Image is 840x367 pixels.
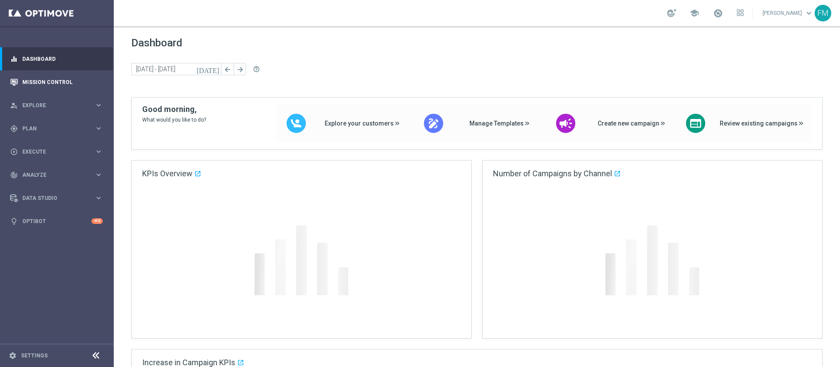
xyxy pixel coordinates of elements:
button: lightbulb Optibot +10 [10,218,103,225]
div: Data Studio [10,194,94,202]
div: Execute [10,148,94,156]
button: track_changes Analyze keyboard_arrow_right [10,171,103,178]
span: Plan [22,126,94,131]
div: Mission Control [10,70,103,94]
button: Mission Control [10,79,103,86]
i: keyboard_arrow_right [94,147,103,156]
button: person_search Explore keyboard_arrow_right [10,102,103,109]
a: [PERSON_NAME]keyboard_arrow_down [762,7,815,20]
i: keyboard_arrow_right [94,124,103,133]
i: keyboard_arrow_right [94,194,103,202]
i: gps_fixed [10,125,18,133]
div: Dashboard [10,47,103,70]
span: school [689,8,699,18]
button: gps_fixed Plan keyboard_arrow_right [10,125,103,132]
i: track_changes [10,171,18,179]
div: FM [815,5,831,21]
i: equalizer [10,55,18,63]
i: keyboard_arrow_right [94,101,103,109]
button: play_circle_outline Execute keyboard_arrow_right [10,148,103,155]
i: keyboard_arrow_right [94,171,103,179]
button: Data Studio keyboard_arrow_right [10,195,103,202]
i: person_search [10,101,18,109]
i: lightbulb [10,217,18,225]
button: equalizer Dashboard [10,56,103,63]
span: Explore [22,103,94,108]
div: +10 [91,218,103,224]
div: Analyze [10,171,94,179]
a: Mission Control [22,70,103,94]
span: Data Studio [22,196,94,201]
i: settings [9,352,17,360]
i: play_circle_outline [10,148,18,156]
div: Optibot [10,210,103,233]
span: Analyze [22,172,94,178]
div: Explore [10,101,94,109]
div: Plan [10,125,94,133]
span: keyboard_arrow_down [804,8,814,18]
a: Settings [21,353,48,358]
a: Dashboard [22,47,103,70]
a: Optibot [22,210,91,233]
span: Execute [22,149,94,154]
